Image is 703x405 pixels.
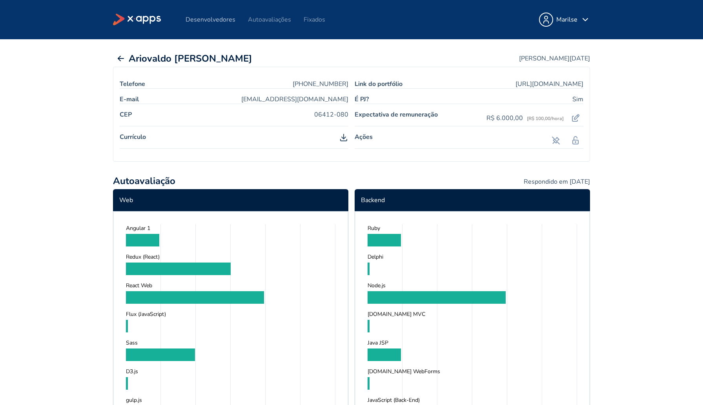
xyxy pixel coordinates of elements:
[355,80,402,88] span: Link do portfólio
[293,80,348,88] span: [PHONE_NUMBER]
[126,310,335,318] div: Flux (JavaScript)
[355,95,369,104] span: É PJ?
[120,80,145,88] span: Telefone
[248,15,291,24] a: Autoavaliações
[368,396,577,404] div: JavaScript (Back-End)
[572,95,583,104] span: Sim
[548,133,564,148] button: Fixar dev no mercado
[126,281,335,290] div: React Web
[120,95,139,104] span: E-mail
[368,224,577,232] div: Ruby
[126,367,335,376] div: D3.js
[304,15,325,24] a: Fixados
[126,396,335,404] div: gulp.js
[126,339,335,347] div: Sass
[241,95,348,104] a: [EMAIL_ADDRESS][DOMAIN_NAME]
[368,253,577,261] div: Delphi
[126,224,335,232] div: Angular 1
[186,15,235,24] a: Desenvolvedores
[568,133,583,148] button: Desabilitar dev no mercado
[355,189,590,211] span: Backend
[515,80,583,88] a: [URL][DOMAIN_NAME]
[368,339,577,347] div: Java JSP
[355,133,373,148] span: Ações
[120,110,132,126] span: CEP
[486,114,564,123] div: R$ 6.000,00
[527,115,564,122] span: [ R$ 100,00 /hora]
[556,15,577,24] div: Marilse
[113,189,348,211] span: Web
[113,174,175,188] span: Autoavaliação
[368,310,577,318] div: [DOMAIN_NAME] MVC
[355,110,438,126] span: Expectativa de remuneração
[113,52,252,65] button: Ariovaldo [PERSON_NAME]
[568,110,583,126] button: Alterar salário do desenvolvedor
[368,367,577,376] div: [DOMAIN_NAME] WebForms
[368,281,577,290] div: Node.js
[524,177,590,186] span: Respondido em [DATE]
[126,253,335,261] div: Redux (React)
[120,133,146,148] span: Currículo
[519,54,590,63] span: [PERSON_NAME] [DATE]
[314,110,348,126] span: 06412-080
